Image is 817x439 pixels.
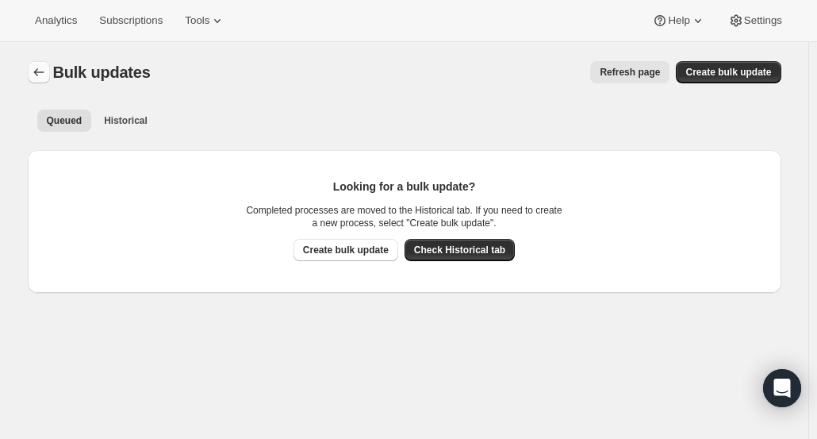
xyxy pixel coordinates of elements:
span: Settings [744,14,782,27]
button: Subscriptions [90,10,172,32]
p: Looking for a bulk update? [246,179,563,194]
button: Create bulk update [676,61,781,83]
button: Bulk updates [28,61,50,83]
span: Help [668,14,689,27]
span: Create bulk update [685,66,771,79]
button: Tools [175,10,235,32]
span: Bulk updates [53,64,151,81]
span: Refresh page [600,66,660,79]
button: Settings [719,10,792,32]
button: Refresh page [590,61,669,83]
div: Open Intercom Messenger [763,369,801,407]
span: Analytics [35,14,77,27]
button: Analytics [25,10,86,32]
span: Check Historical tab [414,244,505,256]
span: Subscriptions [99,14,163,27]
span: Queued [47,114,82,127]
p: Completed processes are moved to the Historical tab. If you need to create a new process, select ... [246,204,563,229]
span: Tools [185,14,209,27]
span: Create bulk update [303,244,389,256]
button: Check Historical tab [405,239,515,261]
button: Help [642,10,715,32]
span: Historical [104,114,148,127]
button: Create bulk update [293,239,398,261]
